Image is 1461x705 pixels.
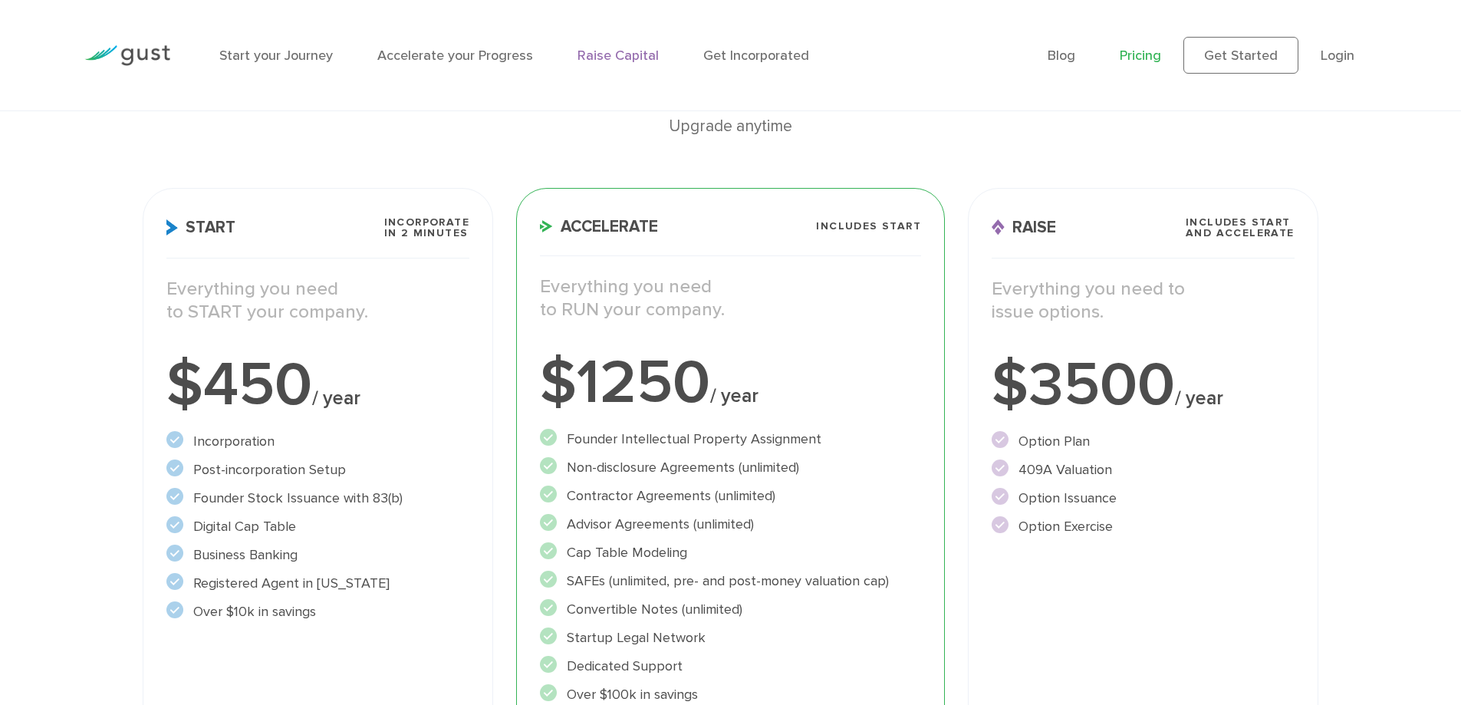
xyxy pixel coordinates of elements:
[166,516,469,537] li: Digital Cap Table
[703,48,809,64] a: Get Incorporated
[992,488,1295,509] li: Option Issuance
[1120,48,1161,64] a: Pricing
[377,48,533,64] a: Accelerate your Progress
[540,656,921,677] li: Dedicated Support
[1321,48,1354,64] a: Login
[219,48,333,64] a: Start your Journey
[992,278,1295,324] p: Everything you need to issue options.
[1175,387,1223,410] span: / year
[540,220,553,232] img: Accelerate Icon
[166,545,469,565] li: Business Banking
[166,488,469,509] li: Founder Stock Issuance with 83(b)
[166,460,469,480] li: Post-incorporation Setup
[992,354,1295,416] div: $3500
[540,275,921,321] p: Everything you need to RUN your company.
[312,387,360,410] span: / year
[540,628,921,648] li: Startup Legal Network
[384,217,469,239] span: Incorporate in 2 Minutes
[1048,48,1075,64] a: Blog
[540,514,921,535] li: Advisor Agreements (unlimited)
[166,219,235,236] span: Start
[540,219,658,235] span: Accelerate
[992,219,1005,236] img: Raise Icon
[540,352,921,413] div: $1250
[166,573,469,594] li: Registered Agent in [US_STATE]
[540,542,921,563] li: Cap Table Modeling
[540,684,921,705] li: Over $100k in savings
[710,384,758,407] span: / year
[166,354,469,416] div: $450
[143,114,1318,140] div: Upgrade anytime
[992,516,1295,537] li: Option Exercise
[540,429,921,450] li: Founder Intellectual Property Assignment
[992,460,1295,480] li: 409A Valuation
[992,219,1056,236] span: Raise
[166,278,469,324] p: Everything you need to START your company.
[166,431,469,452] li: Incorporation
[540,457,921,478] li: Non-disclosure Agreements (unlimited)
[540,571,921,591] li: SAFEs (unlimited, pre- and post-money valuation cap)
[540,486,921,506] li: Contractor Agreements (unlimited)
[540,599,921,620] li: Convertible Notes (unlimited)
[166,601,469,622] li: Over $10k in savings
[1186,217,1295,239] span: Includes START and ACCELERATE
[84,45,170,66] img: Gust Logo
[143,64,1318,114] h1: Choose Your Plan
[992,431,1295,452] li: Option Plan
[1183,37,1298,74] a: Get Started
[166,219,178,236] img: Start Icon X2
[816,221,921,232] span: Includes START
[577,48,659,64] a: Raise Capital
